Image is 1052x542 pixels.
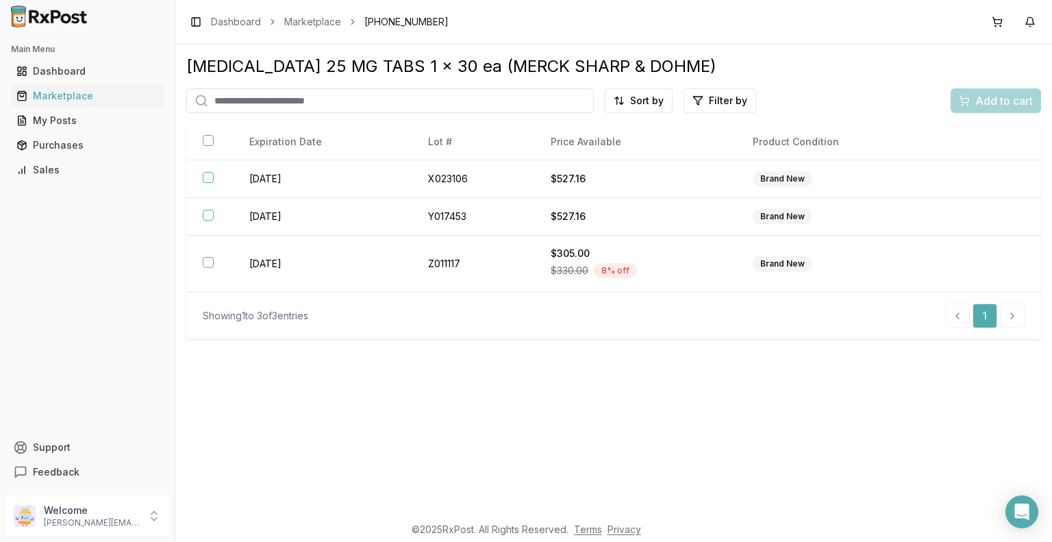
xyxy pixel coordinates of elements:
[233,124,412,160] th: Expiration Date
[186,56,1041,77] div: [MEDICAL_DATA] 25 MG TABS 1 x 30 ea (MERCK SHARP & DOHME)
[233,160,412,198] td: [DATE]
[412,198,535,236] td: Y017453
[412,160,535,198] td: X023106
[973,304,997,328] a: 1
[551,210,720,223] div: $527.16
[945,304,1025,328] nav: pagination
[44,517,139,528] p: [PERSON_NAME][EMAIL_ADDRESS][DOMAIN_NAME]
[753,209,812,224] div: Brand New
[16,89,158,103] div: Marketplace
[11,44,164,55] h2: Main Menu
[412,124,535,160] th: Lot #
[5,460,169,484] button: Feedback
[684,88,756,113] button: Filter by
[284,15,341,29] a: Marketplace
[5,60,169,82] button: Dashboard
[11,158,164,182] a: Sales
[211,15,261,29] a: Dashboard
[736,124,938,160] th: Product Condition
[753,171,812,186] div: Brand New
[14,505,36,527] img: User avatar
[1005,495,1038,528] div: Open Intercom Messenger
[364,15,449,29] span: [PHONE_NUMBER]
[16,138,158,152] div: Purchases
[16,114,158,127] div: My Posts
[551,172,720,186] div: $527.16
[11,84,164,108] a: Marketplace
[11,108,164,133] a: My Posts
[551,247,720,260] div: $305.00
[33,465,79,479] span: Feedback
[5,159,169,181] button: Sales
[594,263,637,278] div: 8 % off
[233,236,412,293] td: [DATE]
[5,85,169,107] button: Marketplace
[44,504,139,517] p: Welcome
[574,523,602,535] a: Terms
[11,59,164,84] a: Dashboard
[16,163,158,177] div: Sales
[211,15,449,29] nav: breadcrumb
[203,309,308,323] div: Showing 1 to 3 of 3 entries
[16,64,158,78] div: Dashboard
[753,256,812,271] div: Brand New
[608,523,641,535] a: Privacy
[11,133,164,158] a: Purchases
[630,94,664,108] span: Sort by
[534,124,736,160] th: Price Available
[605,88,673,113] button: Sort by
[709,94,747,108] span: Filter by
[5,435,169,460] button: Support
[233,198,412,236] td: [DATE]
[551,264,588,278] span: $330.00
[412,236,535,293] td: Z011117
[5,134,169,156] button: Purchases
[5,5,93,27] img: RxPost Logo
[5,110,169,132] button: My Posts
